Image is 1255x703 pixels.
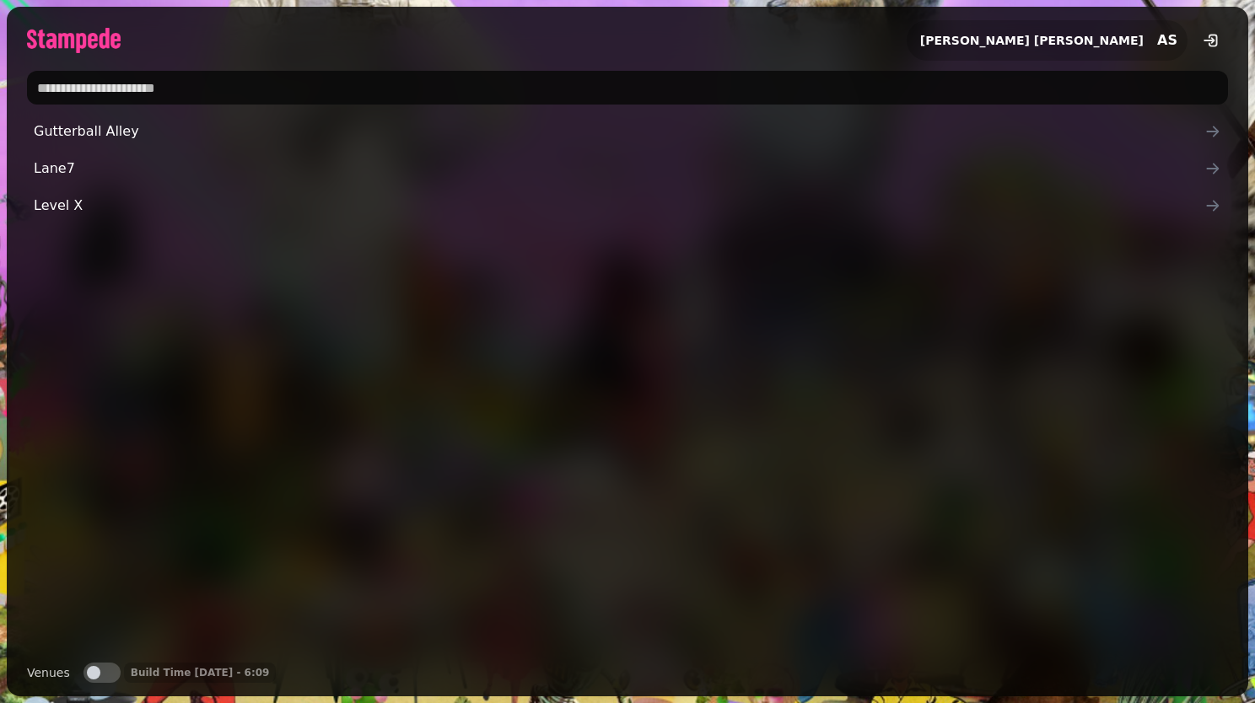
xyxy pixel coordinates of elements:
button: logout [1194,24,1228,57]
span: Level X [34,196,1204,216]
span: Gutterball Alley [34,121,1204,142]
span: Lane7 [34,158,1204,179]
a: Gutterball Alley [27,115,1228,148]
a: Lane7 [27,152,1228,185]
a: Level X [27,189,1228,223]
label: Venues [27,663,70,683]
p: Build Time [DATE] - 6:09 [131,666,270,679]
img: logo [27,28,121,53]
span: AS [1157,34,1177,47]
h2: [PERSON_NAME] [PERSON_NAME] [920,32,1144,49]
